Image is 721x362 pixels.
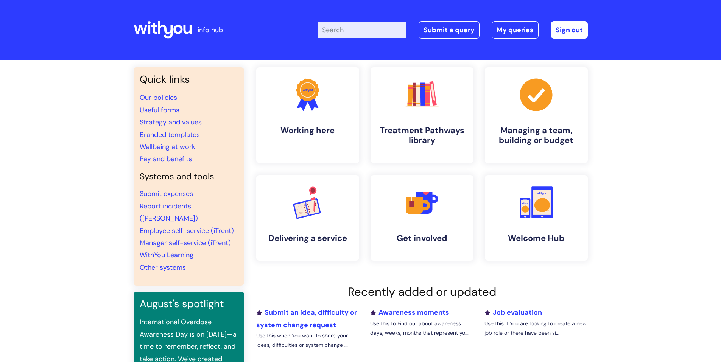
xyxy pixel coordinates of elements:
[377,126,467,146] h4: Treatment Pathways library
[140,226,234,235] a: Employee self-service (iTrent)
[140,171,238,182] h4: Systems and tools
[491,126,582,146] h4: Managing a team, building or budget
[262,233,353,243] h4: Delivering a service
[140,93,177,102] a: Our policies
[140,73,238,85] h3: Quick links
[371,175,473,261] a: Get involved
[318,22,406,38] input: Search
[140,118,202,127] a: Strategy and values
[256,308,357,329] a: Submit an idea, difficulty or system change request
[485,175,588,261] a: Welcome Hub
[491,233,582,243] h4: Welcome Hub
[371,67,473,163] a: Treatment Pathways library
[140,142,195,151] a: Wellbeing at work
[140,202,198,223] a: Report incidents ([PERSON_NAME])
[318,21,588,39] div: | -
[484,319,587,338] p: Use this if You are looking to create a new job role or there have been si...
[140,263,186,272] a: Other systems
[140,189,193,198] a: Submit expenses
[551,21,588,39] a: Sign out
[484,308,542,317] a: Job evaluation
[140,298,238,310] h3: August's spotlight
[140,238,231,247] a: Manager self-service (iTrent)
[256,67,359,163] a: Working here
[256,331,359,350] p: Use this when You want to share your ideas, difficulties or system change ...
[140,154,192,163] a: Pay and benefits
[140,106,179,115] a: Useful forms
[262,126,353,135] h4: Working here
[485,67,588,163] a: Managing a team, building or budget
[198,24,223,36] p: info hub
[377,233,467,243] h4: Get involved
[492,21,539,39] a: My queries
[256,175,359,261] a: Delivering a service
[370,308,449,317] a: Awareness moments
[419,21,480,39] a: Submit a query
[370,319,473,338] p: Use this to Find out about awareness days, weeks, months that represent yo...
[140,250,193,259] a: WithYou Learning
[256,285,588,299] h2: Recently added or updated
[140,130,200,139] a: Branded templates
